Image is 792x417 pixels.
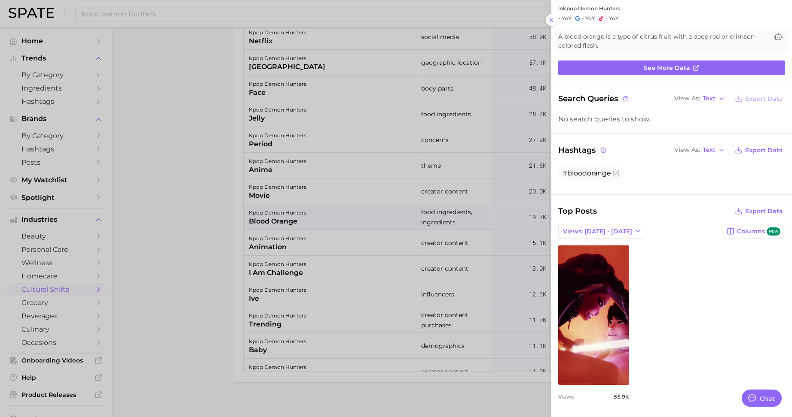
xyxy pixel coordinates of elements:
span: View As [674,148,700,152]
a: See more data [558,60,785,75]
span: 55.9k [614,393,629,400]
button: Export Data [733,205,785,217]
button: Columnsnew [722,224,785,239]
span: YoY [585,15,595,22]
button: View AsText [672,93,727,104]
span: See more data [644,64,690,72]
span: Search Queries [558,93,630,105]
span: Text [703,148,716,152]
span: - [582,15,584,21]
button: Export Data [733,144,785,156]
span: - [605,15,608,21]
span: Hashtags [558,144,608,156]
div: No search queries to show. [558,115,785,123]
span: Columns [737,227,780,236]
span: Export Data [745,147,783,154]
div: in [558,5,785,12]
button: Export Data [733,93,785,105]
span: Export Data [745,208,783,215]
span: - [558,15,560,21]
span: Text [703,96,716,101]
span: Top Posts [558,205,597,217]
span: View As [674,96,700,101]
span: new [767,227,780,236]
span: kpop demon hunters [563,5,620,12]
span: #bloodorange [563,169,611,177]
span: A blood orange is a type of citrus fruit with a deep red or crimson-colored flesh. [558,32,768,50]
span: YoY [609,15,619,22]
span: Views [558,393,574,400]
button: Views: [DATE] - [DATE] [558,224,646,239]
span: Views: [DATE] - [DATE] [563,228,632,235]
button: Flag as miscategorized or irrelevant [613,170,620,177]
button: View AsText [672,145,727,156]
span: Export Data [745,95,783,103]
span: YoY [562,15,572,22]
